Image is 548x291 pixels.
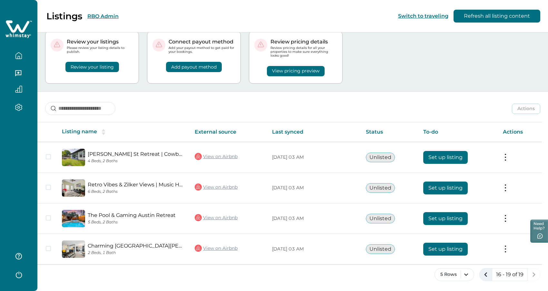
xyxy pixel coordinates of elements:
p: Connect payout method [169,39,235,45]
button: RBO Admin [87,13,119,19]
img: propertyImage_Retro Vibes & Zilker Views | Music House by Zilker [62,179,85,197]
button: 5 Rows [435,268,474,281]
p: 2 Beds, 1 Bath [88,250,184,255]
p: [DATE] 03 AM [272,215,356,222]
button: Actions [512,104,540,114]
p: [DATE] 03 AM [272,246,356,252]
button: Set up listing [423,151,468,164]
button: sorting [97,129,110,135]
img: propertyImage_Charming South Lamar Hideaway | Near Zilker & SoCo [62,240,85,258]
button: 16 - 19 of 19 [492,268,528,281]
p: Listings [46,11,82,22]
p: 6 Beds, 2 Baths [88,189,184,194]
button: Unlisted [366,214,395,223]
a: [PERSON_NAME] St Retreat | Cowboy Pool & Urban Chic [88,151,184,157]
button: Unlisted [366,183,395,193]
th: To-do [418,122,498,142]
button: Unlisted [366,244,395,254]
p: 4 Beds, 2 Baths [88,159,184,164]
button: Set up listing [423,212,468,225]
th: External source [190,122,267,142]
a: Charming [GEOGRAPHIC_DATA][PERSON_NAME] | Near Zilker & SoCo [88,243,184,249]
a: The Pool & Gaming Austin Retreat [88,212,184,218]
button: Set up listing [423,243,468,256]
a: View on Airbnb [195,152,238,161]
a: Retro Vibes & Zilker Views | Music House by [PERSON_NAME] [88,182,184,188]
p: Add your payout method to get paid for your bookings. [169,46,235,54]
button: previous page [479,268,492,281]
button: Unlisted [366,153,395,162]
th: Last synced [267,122,361,142]
button: View pricing preview [267,66,325,76]
th: Status [361,122,418,142]
p: [DATE] 03 AM [272,154,356,161]
th: Listing name [57,122,190,142]
a: View on Airbnb [195,244,238,252]
button: next page [527,268,540,281]
p: Please review your listing details to publish. [67,46,133,54]
th: Actions [498,122,542,142]
p: 5 Beds, 2 Baths [88,220,184,225]
a: View on Airbnb [195,183,238,191]
img: propertyImage_The Pool & Gaming Austin Retreat [62,210,85,227]
button: Review your listing [65,62,119,72]
button: Set up listing [423,182,468,194]
button: Refresh all listing content [454,10,540,23]
a: View on Airbnb [195,213,238,222]
p: Review your listings [67,39,133,45]
button: Add payout method [166,62,222,72]
img: propertyImage_Rainey St Retreat | Cowboy Pool & Urban Chic [62,149,85,166]
p: 16 - 19 of 19 [496,271,524,278]
p: Review pricing details for all your properties to make sure everything looks good! [270,46,337,58]
p: [DATE] 03 AM [272,185,356,191]
p: Review pricing details [270,39,337,45]
button: Switch to traveling [398,13,448,19]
